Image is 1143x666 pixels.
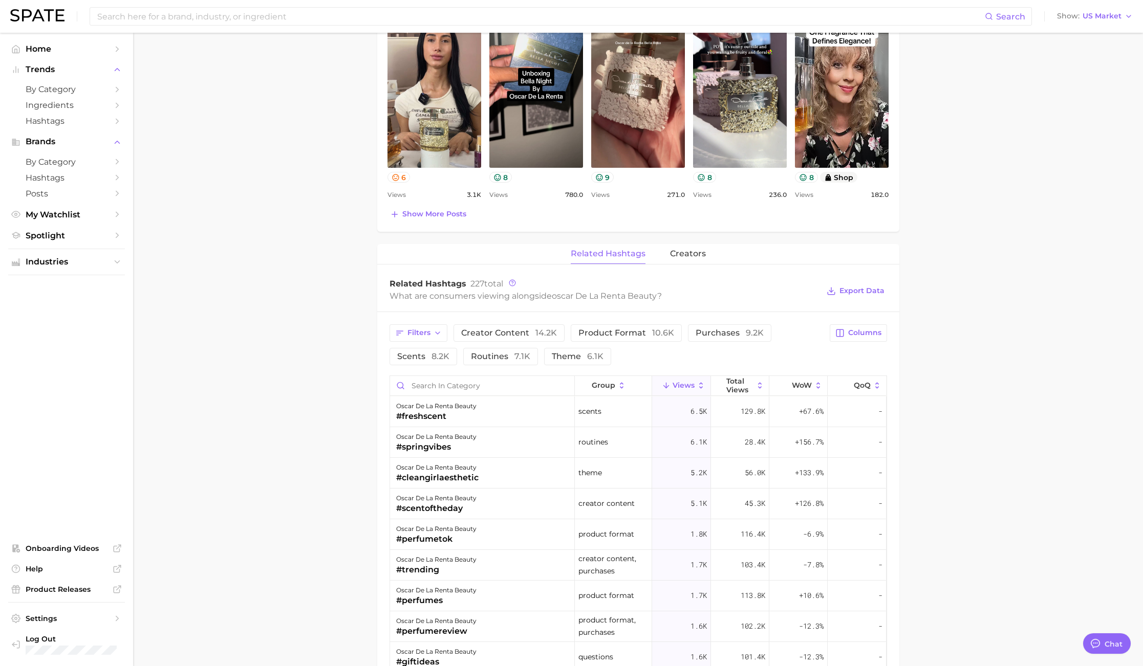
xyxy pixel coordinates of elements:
span: Export Data [839,286,885,295]
span: 103.4k [741,559,765,571]
a: Posts [8,186,125,202]
span: Views [795,189,813,201]
span: 1.8k [691,528,707,540]
span: routines [471,352,530,361]
span: 182.0 [871,189,889,201]
span: total [470,279,503,288]
button: 9 [591,172,614,183]
button: QoQ [828,376,886,396]
a: by Category [8,81,125,97]
span: Ingredients [26,100,107,110]
div: #trending [396,564,477,576]
span: US Market [1083,13,1122,19]
span: Views [591,189,610,201]
button: shop [820,172,858,183]
button: oscar de la renta beauty#cleangirlaesthetictheme5.2k56.0k+133.9%- [390,458,887,489]
span: Show more posts [402,210,466,218]
span: Views [489,189,508,201]
div: oscar de la renta beauty [396,492,477,504]
span: product format [578,329,674,337]
span: group [592,381,615,389]
span: - [878,559,882,571]
span: 113.8k [741,589,765,602]
button: oscar de la renta beauty#perfumetokproduct format1.8k116.4k-6.9%- [390,519,887,550]
span: 129.8k [741,405,765,417]
span: 101.4k [741,651,765,663]
span: 1.7k [691,559,707,571]
span: Settings [26,614,107,623]
span: creator content, purchases [578,552,649,577]
span: Brands [26,137,107,146]
button: Export Data [824,284,887,298]
span: -6.9% [803,528,824,540]
span: purchases [696,329,764,337]
span: +156.7% [795,436,824,448]
span: Related Hashtags [390,279,466,288]
span: 10.6k [652,328,674,338]
div: #perfumetok [396,533,477,545]
button: Brands [8,134,125,149]
button: WoW [769,376,828,396]
a: Help [8,561,125,576]
span: +10.6% [799,589,824,602]
span: 1.6k [691,651,707,663]
span: 227 [470,279,484,288]
input: Search here for a brand, industry, or ingredient [96,8,985,25]
span: 271.0 [667,189,685,201]
span: 28.4k [745,436,765,448]
div: oscar de la renta beauty [396,615,477,627]
span: 780.0 [565,189,583,201]
span: Search [996,12,1025,21]
span: Onboarding Videos [26,544,107,553]
a: Log out. Currently logged in with e-mail srosen@interparfumsinc.com. [8,631,125,658]
span: theme [552,352,603,361]
span: scents [397,352,449,361]
button: Total Views [711,376,769,396]
span: theme [578,467,602,479]
span: - [878,467,882,479]
button: 8 [693,172,716,183]
span: 56.0k [745,467,765,479]
a: Product Releases [8,582,125,597]
button: 8 [489,172,512,183]
button: Industries [8,254,125,270]
span: by Category [26,157,107,167]
span: 236.0 [769,189,787,201]
span: 102.2k [741,620,765,632]
span: WoW [792,381,812,389]
div: #perfumes [396,594,477,607]
span: Hashtags [26,116,107,126]
span: 5.1k [691,497,707,509]
span: Views [673,381,695,389]
span: -12.3% [799,651,824,663]
span: - [878,405,882,417]
span: Industries [26,257,107,267]
span: product format, purchases [578,614,649,638]
span: product format [578,589,634,602]
span: 6.1k [691,436,707,448]
span: QoQ [854,381,871,389]
span: +133.9% [795,467,824,479]
a: Home [8,41,125,57]
span: Show [1057,13,1080,19]
span: 1.7k [691,589,707,602]
span: 5.2k [691,467,707,479]
button: oscar de la renta beauty#perfumereviewproduct format, purchases1.6k102.2k-12.3%- [390,611,887,642]
div: oscar de la renta beauty [396,400,477,412]
a: Hashtags [8,113,125,129]
div: oscar de la renta beauty [396,646,477,658]
button: group [575,376,653,396]
span: - [878,436,882,448]
span: routines [578,436,608,448]
span: 7.1k [514,351,530,361]
div: oscar de la renta beauty [396,523,477,535]
span: creators [670,249,706,258]
span: Views [387,189,406,201]
button: oscar de la renta beauty#scentofthedaycreator content5.1k45.3k+126.8%- [390,489,887,519]
span: +67.6% [799,405,824,417]
button: Trends [8,62,125,77]
span: Filters [407,328,430,337]
span: Home [26,44,107,54]
div: oscar de la renta beauty [396,584,477,596]
button: 6 [387,172,411,183]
